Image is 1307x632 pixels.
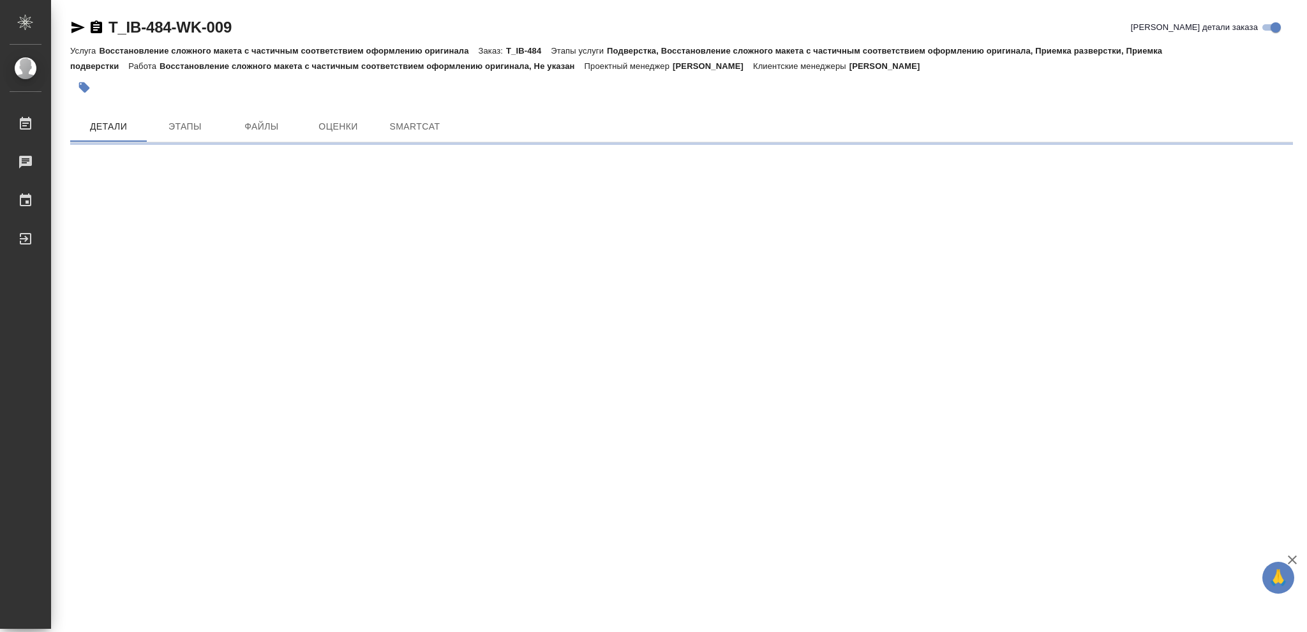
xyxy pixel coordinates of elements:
[753,61,849,71] p: Клиентские менеджеры
[384,119,445,135] span: SmartCat
[506,46,551,56] p: T_IB-484
[128,61,160,71] p: Работа
[849,61,930,71] p: [PERSON_NAME]
[78,119,139,135] span: Детали
[108,19,232,36] a: T_IB-484-WK-009
[1267,564,1289,591] span: 🙏
[1262,562,1294,594] button: 🙏
[70,20,86,35] button: Скопировать ссылку для ЯМессенджера
[585,61,673,71] p: Проектный менеджер
[479,46,506,56] p: Заказ:
[70,46,1162,71] p: Подверстка, Восстановление сложного макета с частичным соответствием оформлению оригинала, Приемк...
[231,119,292,135] span: Файлы
[154,119,216,135] span: Этапы
[70,73,98,102] button: Добавить тэг
[308,119,369,135] span: Оценки
[70,46,99,56] p: Услуга
[1131,21,1258,34] span: [PERSON_NAME] детали заказа
[160,61,585,71] p: Восстановление сложного макета с частичным соответствием оформлению оригинала, Не указан
[551,46,607,56] p: Этапы услуги
[673,61,753,71] p: [PERSON_NAME]
[89,20,104,35] button: Скопировать ссылку
[99,46,478,56] p: Восстановление сложного макета с частичным соответствием оформлению оригинала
